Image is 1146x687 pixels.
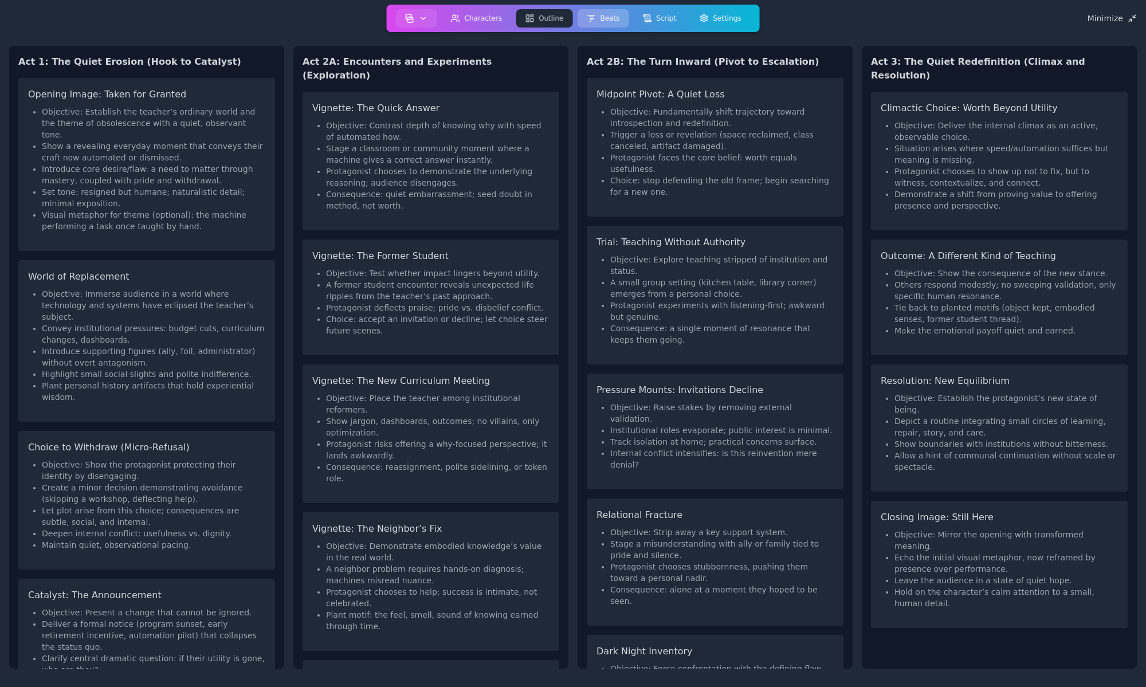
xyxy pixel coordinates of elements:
[326,143,550,166] li: Stage a classroom or community moment where a machine gives a correct answer instantly.
[326,540,550,563] li: Objective: Demonstrate embodied knowledge’s value in the real world.
[326,563,550,586] li: A neighbor problem requires hands-on diagnosis; machines misread nuance.
[42,459,265,482] li: Objective: Show the protagonist protecting their identity by disengaging.
[28,88,265,101] h3: Opening Image: Taken for Granted
[42,346,265,368] li: Introduce supporting figures (ally, foil, administrator) without overt antagonism.
[326,120,550,143] li: Objective: Contrast depth of knowing why with speed of automated how.
[42,380,265,403] li: Plant personal history artifacts that hold experiential wisdom.
[610,106,834,129] li: Objective: Fundamentally shift trajectory toward introspection and redefinition.
[577,9,629,28] button: Beats
[894,189,1118,211] li: Demonstrate a shift from proving value to offering presence and perspective.
[42,607,265,618] li: Objective: Present a change that cannot be ignored.
[894,438,1118,450] li: Show boundaries with institutions without bitterness.
[312,522,550,536] h3: Vignette: The Neighbor’s Fix
[610,129,834,152] li: Trigger a loss or revelation (space reclaimed, class canceled, artifact damaged).
[42,505,265,528] li: Let plot arise from this choice; consequences are subtle, social, and internal.
[575,7,631,30] a: Beats
[881,511,1118,524] h3: Closing Image: Still Here
[42,140,265,163] li: Show a revealing everyday moment that conveys their craft now automated or dismissed.
[894,268,1118,279] li: Objective: Show the consequence of the new stance.
[610,561,834,584] li: Protagonist chooses stubbornness, pushing them toward a personal nadir.
[596,645,834,658] h3: Dark Night Inventory
[881,101,1118,115] h3: Climactic Choice: Worth Beyond Utility
[871,55,1128,83] h2: Act 3: The Quiet Redefinition (Climax and Resolution)
[894,586,1118,609] li: Hold on the character’s calm attention to a small, human detail.
[610,254,834,277] li: Objective: Explore teaching stripped of institution and status.
[610,277,834,300] li: A small group setting (kitchen table, library corner) emerges from a personal choice.
[312,101,550,115] h3: Vignette: The Quick Answer
[596,88,834,101] h3: Midpoint Pivot: A Quiet Loss
[326,189,550,211] li: Consequence: quiet embarrassment; seed doubt in method, not worth.
[894,450,1118,473] li: Allow a hint of communal continuation without scale or spectacle.
[42,653,265,676] li: Clarify central dramatic question: if their utility is gone, who are they?
[42,368,265,380] li: Highlight small social slights and polite indifference.
[881,374,1118,388] h3: Resolution: New Equilibrium
[690,9,750,28] button: Settings
[312,374,550,388] h3: Vignette: The New Curriculum Meeting
[631,7,688,30] a: Script
[596,383,834,397] h3: Pressure Mounts: Invitations Decline
[18,55,275,69] h2: Act 1: The Quiet Erosion (Hook to Catalyst)
[28,270,265,284] h3: World of Replacement
[28,441,265,454] h3: Choice to Withdraw (Micro-Refusal)
[610,425,834,436] li: Institutional roles evaporate; public interest is minimal.
[326,415,550,438] li: Show jargon, dashboards, outcomes; no villains, only optimization.
[326,268,550,279] li: Objective: Test whether impact lingers beyond utility.
[28,588,265,602] h3: Catalyst: The Announcement
[42,528,265,539] li: Deepen internal conflict: usefulness vs. dignity.
[610,436,834,447] li: Track isolation at home; practical concerns surface.
[513,7,575,30] a: Outline
[894,392,1118,415] li: Objective: Establish the protagonist’s new state of being.
[610,584,834,607] li: Consequence: alone at a moment they hoped to be seen.
[610,323,834,346] li: Consequence: a single moment of resonance that keeps them going.
[610,538,834,561] li: Stage a misunderstanding with ally or family tied to pride and silence.
[894,529,1118,552] li: Objective: Mirror the opening with transformed meaning.
[326,461,550,484] li: Consequence: reassignment, polite sidelining, or token role.
[596,508,834,522] h3: Relational Fracture
[610,402,834,425] li: Objective: Raise stakes by removing external validation.
[326,313,550,336] li: Choice: accept an invitation or decline; let choice steer future scenes.
[894,415,1118,438] li: Depict a routine integrating small circles of learning, repair, story, and care.
[42,106,265,140] li: Objective: Establish the teacher’s ordinary world and the theme of obsolescence with a quiet, obs...
[610,447,834,470] li: Internal conflict intensifies: is this reinvention mere denial?
[688,7,752,30] a: Settings
[610,527,834,538] li: Objective: Strip away a key support system.
[42,163,265,186] li: Introduce core desire/flaw: a need to matter through mastery, coupled with pride and withdrawal.
[894,552,1118,575] li: Echo the initial visual metaphor, now reframed by presence over performance.
[610,152,834,175] li: Protagonist faces the core belief: worth equals usefulness.
[326,609,550,632] li: Plant motif: the feel, smell, sound of knowing earned through time.
[894,120,1118,143] li: Objective: Deliver the internal climax as an active, observable choice.
[326,279,550,302] li: A former student encounter reveals unexpected life ripples from the teacher’s past approach.
[610,663,834,674] li: Objective: Force confrontation with the defining flaw.
[326,438,550,461] li: Protagonist risks offering a why-focused perspective; it lands awkwardly.
[894,279,1118,302] li: Others respond modestly; no sweeping validation, only specific human resonance.
[42,209,265,232] li: Visual metaphor for theme (optional): the machine performing a task once taught by hand.
[42,482,265,505] li: Create a minor decision demonstrating avoidance (skipping a workshop, deflecting help).
[894,302,1118,325] li: Tie back to planted motifs (object kept, embodied senses, former student thread).
[596,235,834,249] h3: Trial: Teaching Without Authority
[516,9,572,28] button: Outline
[894,325,1118,336] li: Make the emotional payoff quiet and earned.
[303,55,559,83] h2: Act 2A: Encounters and Experiments (Exploration)
[42,618,265,653] li: Deliver a formal notice (program sunset, early retirement incentive, automation pilot) that colla...
[587,55,843,69] h2: Act 2B: The Turn Inward (Pivot to Escalation)
[42,323,265,346] li: Convey institutional pressures: budget cuts, curriculum changes, dashboards.
[42,186,265,209] li: Set tone: resigned but humane; naturalistic detail; minimal exposition.
[881,249,1118,263] h3: Outcome: A Different Kind of Teaching
[326,392,550,415] li: Objective: Place the teacher among institutional reformers.
[326,166,550,189] li: Protagonist chooses to demonstrate the underlying reasoning; audience disengages.
[42,288,265,323] li: Objective: Immerse audience in a world where technology and systems have eclipsed the teacher’s s...
[439,7,514,30] a: Characters
[312,249,550,263] h3: Vignette: The Former Student
[405,14,414,23] img: storyboard
[326,586,550,609] li: Protagonist chooses to help; success is intimate, not celebrated.
[326,302,550,313] li: Protagonist deflects praise; pride vs. disbelief conflict.
[442,9,512,28] button: Characters
[633,9,685,28] button: Script
[894,143,1118,166] li: Situation arises where speed/automation suffices but meaning is missing.
[610,175,834,198] li: Choice: stop defending the old frame; begin searching for a new one.
[42,539,265,551] li: Maintain quiet, observational pacing.
[1088,14,1137,23] div: Minimize
[894,166,1118,189] li: Protagonist chooses to show up not to fix, but to witness, contextualize, and connect.
[610,300,834,323] li: Protagonist experiments with listening-first; awkward but genuine.
[894,575,1118,586] li: Leave the audience in a state of quiet hope.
